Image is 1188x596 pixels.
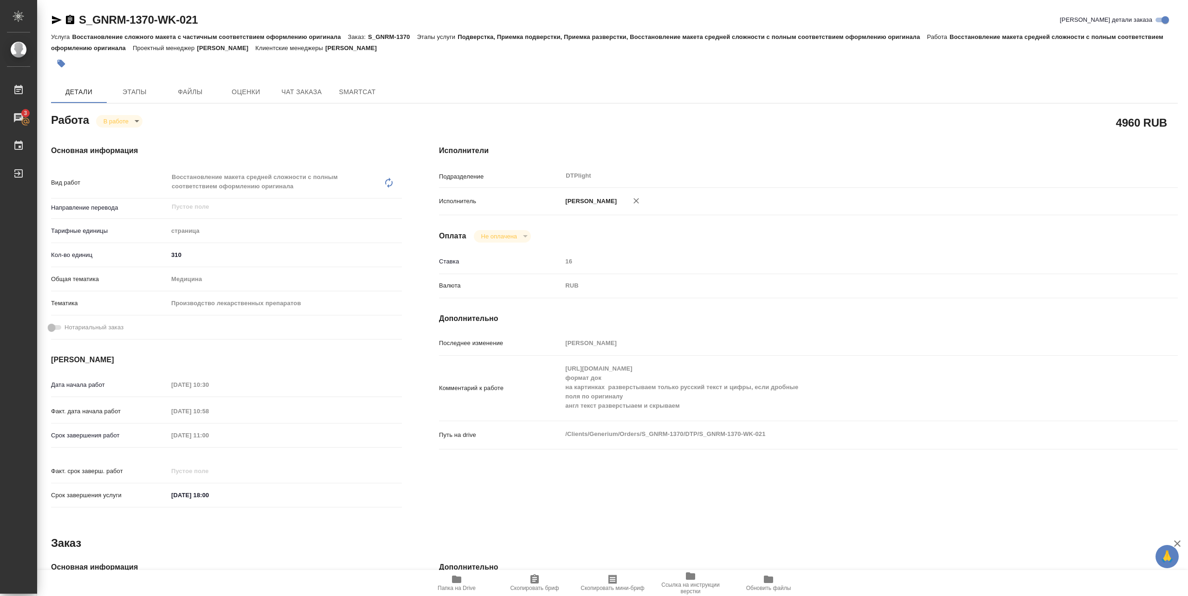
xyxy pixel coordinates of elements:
[496,570,574,596] button: Скопировать бриф
[72,33,348,40] p: Восстановление сложного макета с частичным соответствием оформлению оригинала
[168,404,249,418] input: Пустое поле
[562,197,617,206] p: [PERSON_NAME]
[439,145,1178,156] h4: Исполнители
[51,431,168,440] p: Срок завершения работ
[1116,115,1167,130] h2: 4960 RUB
[57,86,101,98] span: Детали
[51,53,71,74] button: Добавить тэг
[439,313,1178,324] h4: Дополнительно
[101,117,131,125] button: В работе
[51,467,168,476] p: Факт. срок заверш. работ
[51,250,168,260] p: Кол-во единиц
[581,585,644,591] span: Скопировать мини-бриф
[51,536,81,551] h2: Заказ
[730,570,807,596] button: Обновить файлы
[51,380,168,390] p: Дата начала работ
[368,33,417,40] p: S_GNRM-1370
[168,223,402,239] div: страница
[1156,545,1179,568] button: 🙏
[474,230,531,243] div: В работе
[51,226,168,236] p: Тарифные единицы
[2,106,35,129] a: 3
[652,570,730,596] button: Ссылка на инструкции верстки
[51,275,168,284] p: Общая тематика
[439,231,466,242] h4: Оплата
[168,429,249,442] input: Пустое поле
[335,86,380,98] span: SmartCat
[439,562,1178,573] h4: Дополнительно
[478,232,520,240] button: Не оплачена
[112,86,157,98] span: Этапы
[168,464,249,478] input: Пустое поле
[439,172,562,181] p: Подразделение
[65,323,123,332] span: Нотариальный заказ
[51,562,402,573] h4: Основная информация
[51,407,168,416] p: Факт. дата начала работ
[562,255,1116,268] input: Пустое поле
[562,361,1116,414] textarea: [URL][DOMAIN_NAME] формат док на картинках разверстываем только русский текст и цифры, если дробн...
[746,585,791,591] span: Обновить файлы
[51,491,168,500] p: Срок завершения услуги
[626,191,646,211] button: Удалить исполнителя
[348,33,368,40] p: Заказ:
[418,570,496,596] button: Папка на Drive
[168,271,402,287] div: Медицина
[562,336,1116,350] input: Пустое поле
[171,201,380,212] input: Пустое поле
[439,197,562,206] p: Исполнитель
[197,45,255,51] p: [PERSON_NAME]
[79,13,198,26] a: S_GNRM-1370-WK-021
[168,86,213,98] span: Файлы
[51,14,62,26] button: Скопировать ссылку для ЯМессенджера
[51,145,402,156] h4: Основная информация
[65,14,76,26] button: Скопировать ссылку
[562,278,1116,294] div: RUB
[439,281,562,290] p: Валюта
[438,585,476,591] span: Папка на Drive
[18,109,32,118] span: 3
[1060,15,1152,25] span: [PERSON_NAME] детали заказа
[562,426,1116,442] textarea: /Clients/Generium/Orders/S_GNRM-1370/DTP/S_GNRM-1370-WK-021
[657,582,724,595] span: Ссылка на инструкции верстки
[51,203,168,212] p: Направление перевода
[168,248,402,262] input: ✎ Введи что-нибудь
[51,299,168,308] p: Тематика
[439,384,562,393] p: Комментарий к работе
[325,45,384,51] p: [PERSON_NAME]
[1159,547,1175,566] span: 🙏
[51,111,89,128] h2: Работа
[224,86,268,98] span: Оценки
[458,33,927,40] p: Подверстка, Приемка подверстки, Приемка разверстки, Восстановление макета средней сложности с пол...
[417,33,458,40] p: Этапы услуги
[927,33,950,40] p: Работа
[96,115,142,128] div: В работе
[439,430,562,440] p: Путь на drive
[133,45,197,51] p: Проектный менеджер
[51,33,72,40] p: Услуга
[510,585,559,591] span: Скопировать бриф
[168,488,249,502] input: ✎ Введи что-нибудь
[168,378,249,391] input: Пустое поле
[168,295,402,311] div: Производство лекарственных препаратов
[255,45,325,51] p: Клиентские менеджеры
[279,86,324,98] span: Чат заказа
[439,339,562,348] p: Последнее изменение
[51,178,168,187] p: Вид работ
[439,257,562,266] p: Ставка
[574,570,652,596] button: Скопировать мини-бриф
[51,354,402,365] h4: [PERSON_NAME]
